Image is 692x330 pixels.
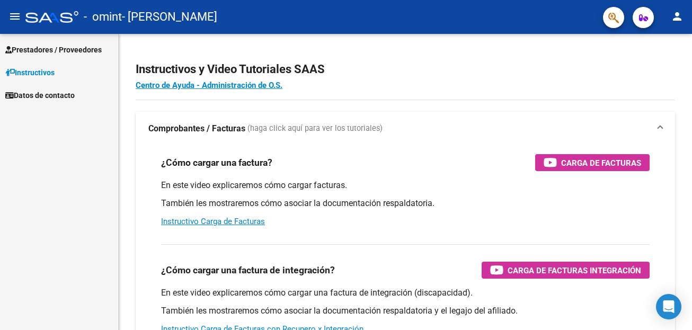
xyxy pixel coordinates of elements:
button: Carga de Facturas [535,154,650,171]
span: Prestadores / Proveedores [5,44,102,56]
h2: Instructivos y Video Tutoriales SAAS [136,59,675,79]
strong: Comprobantes / Facturas [148,123,245,135]
a: Instructivo Carga de Facturas [161,217,265,226]
p: También les mostraremos cómo asociar la documentación respaldatoria. [161,198,650,209]
button: Carga de Facturas Integración [482,262,650,279]
span: Carga de Facturas Integración [508,264,641,277]
mat-expansion-panel-header: Comprobantes / Facturas (haga click aquí para ver los tutoriales) [136,112,675,146]
p: También les mostraremos cómo asociar la documentación respaldatoria y el legajo del afiliado. [161,305,650,317]
mat-icon: person [671,10,684,23]
span: - omint [84,5,122,29]
h3: ¿Cómo cargar una factura? [161,155,272,170]
mat-icon: menu [8,10,21,23]
h3: ¿Cómo cargar una factura de integración? [161,263,335,278]
p: En este video explicaremos cómo cargar facturas. [161,180,650,191]
span: Instructivos [5,67,55,78]
span: Carga de Facturas [561,156,641,170]
span: (haga click aquí para ver los tutoriales) [247,123,383,135]
p: En este video explicaremos cómo cargar una factura de integración (discapacidad). [161,287,650,299]
a: Centro de Ayuda - Administración de O.S. [136,81,282,90]
span: - [PERSON_NAME] [122,5,217,29]
span: Datos de contacto [5,90,75,101]
div: Open Intercom Messenger [656,294,681,319]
